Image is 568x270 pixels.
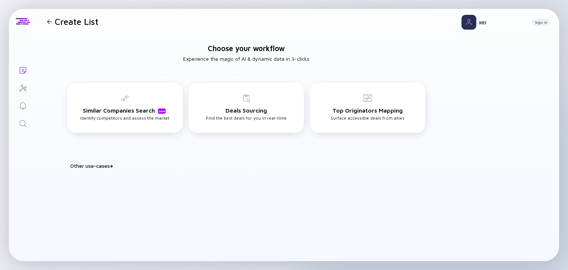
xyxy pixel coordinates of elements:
a: Reminders [9,96,37,114]
div: beta [158,109,166,114]
div: Identify competitors and assess the market [80,94,169,121]
a: Search [9,114,37,132]
h3: Deals Sourcing [226,107,267,114]
h3: Top Originators Mapping [332,107,403,114]
div: Other use-cases [70,163,431,169]
button: Sign In [532,19,550,26]
a: Lists [9,61,37,79]
h2: Experience the magic of AI & dynamic data in 3-clicks [183,56,310,62]
div: Surface accessible deals from allies [331,94,405,121]
div: Find the best deals for you in real-time [206,94,287,121]
a: Investor Map [9,79,37,96]
h3: Similar Companies Search [83,107,167,114]
h1: Create List [55,16,98,27]
div: Hi! [479,19,526,26]
img: Profile Picture [461,15,476,30]
h1: Choose your workflow [208,44,285,53]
